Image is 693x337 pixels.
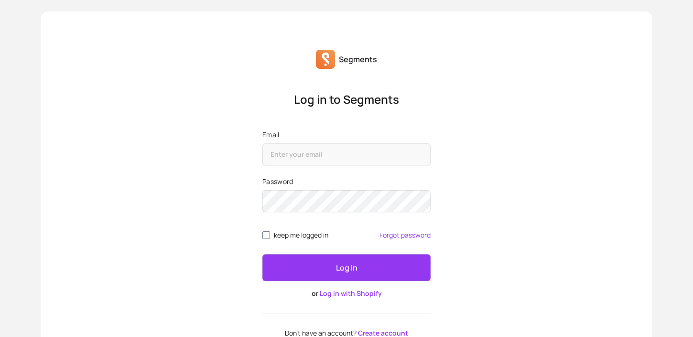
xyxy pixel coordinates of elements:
p: Log in [336,262,357,273]
span: keep me logged in [274,231,328,239]
p: Segments [339,54,377,65]
input: Email [262,143,431,165]
button: Log in [262,254,431,281]
label: Password [262,177,431,186]
p: Log in to Segments [262,92,431,107]
input: Password [262,190,431,212]
label: Email [262,130,431,140]
p: or [262,289,431,298]
a: Forgot password [379,231,431,239]
input: remember me [262,231,270,239]
p: Don't have an account? [262,329,431,337]
a: Log in with Shopify [320,289,382,298]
